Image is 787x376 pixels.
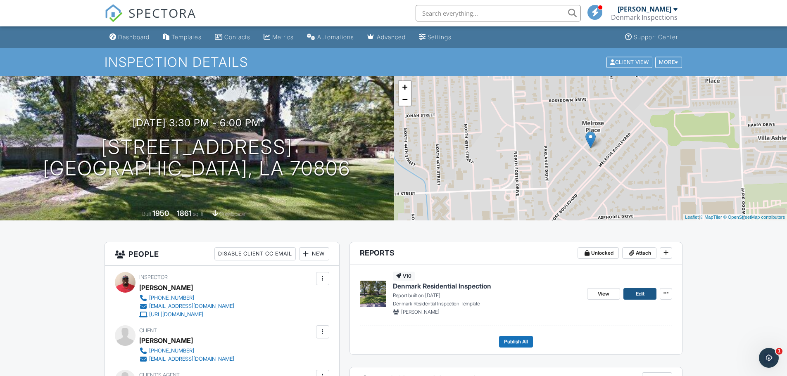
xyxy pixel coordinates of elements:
span: Built [142,211,151,217]
div: [PHONE_NUMBER] [149,295,194,301]
a: Advanced [364,30,409,45]
a: Metrics [260,30,297,45]
div: Templates [171,33,202,40]
h3: People [105,242,339,266]
a: © OpenStreetMap contributors [723,215,785,220]
a: [PHONE_NUMBER] [139,294,234,302]
div: Support Center [634,33,678,40]
div: Contacts [224,33,250,40]
div: Client View [606,57,652,68]
a: Templates [159,30,205,45]
a: [EMAIL_ADDRESS][DOMAIN_NAME] [139,302,234,310]
div: [EMAIL_ADDRESS][DOMAIN_NAME] [149,356,234,362]
span: Inspector [139,274,168,280]
div: [PERSON_NAME] [618,5,671,13]
a: SPECTORA [105,11,196,28]
a: © MapTiler [700,215,722,220]
div: | [683,214,787,221]
div: 1861 [177,209,192,218]
span: 1 [776,348,782,355]
div: [EMAIL_ADDRESS][DOMAIN_NAME] [149,303,234,310]
a: Dashboard [106,30,153,45]
span: sq. ft. [193,211,204,217]
a: Zoom in [399,81,411,93]
img: The Best Home Inspection Software - Spectora [105,4,123,22]
div: [PERSON_NAME] [139,334,193,347]
div: [PHONE_NUMBER] [149,348,194,354]
div: Metrics [272,33,294,40]
div: Dashboard [118,33,150,40]
h1: [STREET_ADDRESS] [GEOGRAPHIC_DATA], LA 70806 [43,136,350,180]
div: Denmark Inspections [611,13,678,21]
span: Client [139,327,157,333]
a: [URL][DOMAIN_NAME] [139,310,234,319]
h1: Inspection Details [105,55,683,69]
h3: [DATE] 3:30 pm - 6:00 pm [133,117,261,128]
div: [PERSON_NAME] [139,281,193,294]
a: [PHONE_NUMBER] [139,347,234,355]
a: Support Center [622,30,681,45]
div: More [655,57,682,68]
div: Settings [428,33,452,40]
a: Automations (Basic) [304,30,357,45]
a: Client View [606,59,654,65]
a: [EMAIL_ADDRESS][DOMAIN_NAME] [139,355,234,363]
div: Advanced [377,33,406,40]
div: Automations [317,33,354,40]
iframe: Intercom live chat [759,348,779,368]
div: Disable Client CC Email [214,247,296,260]
a: Zoom out [399,93,411,106]
a: Settings [416,30,455,45]
a: Leaflet [685,215,699,220]
div: 1950 [152,209,169,218]
span: crawlspace [219,211,245,217]
div: New [299,247,329,260]
span: SPECTORA [128,4,196,21]
div: [URL][DOMAIN_NAME] [149,311,203,318]
input: Search everything... [416,5,581,21]
a: Contacts [212,30,254,45]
